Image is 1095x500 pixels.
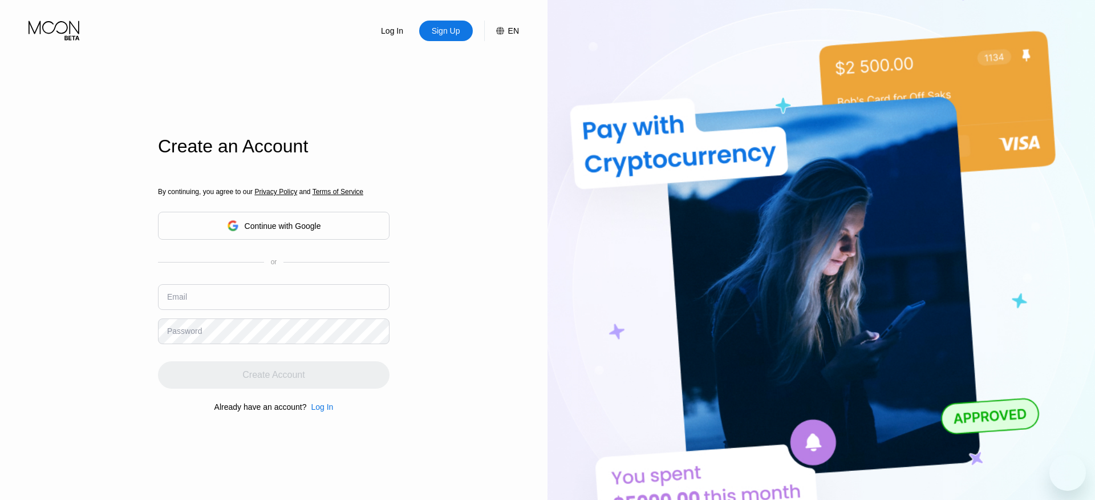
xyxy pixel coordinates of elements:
[380,25,404,37] div: Log In
[419,21,473,41] div: Sign Up
[167,326,202,336] div: Password
[1049,454,1086,491] iframe: Button to launch messaging window
[158,212,390,240] div: Continue with Google
[297,188,313,196] span: and
[271,258,277,266] div: or
[508,26,519,35] div: EN
[254,188,297,196] span: Privacy Policy
[306,402,333,412] div: Log In
[366,21,419,41] div: Log In
[484,21,519,41] div: EN
[311,402,333,412] div: Log In
[158,188,390,196] div: By continuing, you agree to our
[245,221,321,231] div: Continue with Google
[214,402,307,412] div: Already have an account?
[158,136,390,157] div: Create an Account
[167,292,187,301] div: Email
[431,25,461,37] div: Sign Up
[313,188,363,196] span: Terms of Service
